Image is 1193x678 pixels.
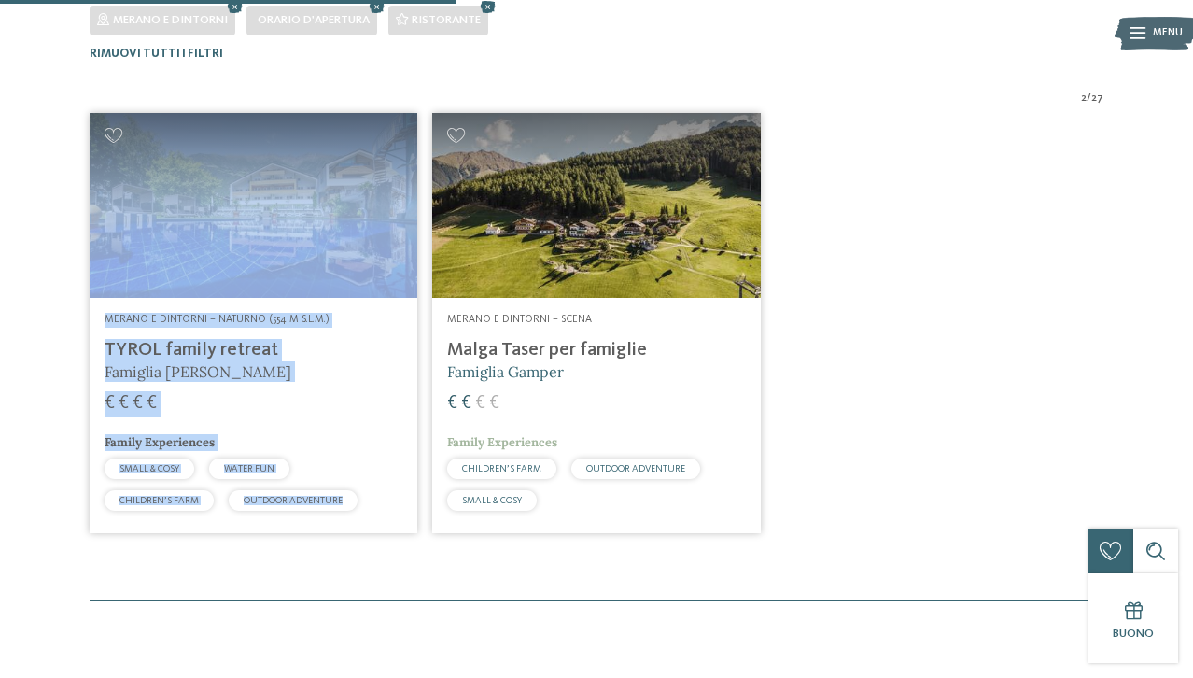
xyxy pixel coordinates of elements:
[461,394,471,413] span: €
[119,464,179,473] span: SMALL & COSY
[224,464,274,473] span: WATER FUN
[90,48,223,60] span: Rimuovi tutti i filtri
[119,496,199,505] span: CHILDREN’S FARM
[462,496,522,505] span: SMALL & COSY
[1113,628,1154,640] span: Buono
[489,394,499,413] span: €
[113,14,228,26] span: Merano e dintorni
[105,339,402,361] h4: TYROL family retreat
[244,496,343,505] span: OUTDOOR ADVENTURE
[90,113,417,532] a: Cercate un hotel per famiglie? Qui troverete solo i migliori! Merano e dintorni – Naturno (554 m ...
[475,394,485,413] span: €
[1081,92,1087,106] span: 2
[447,434,557,450] span: Family Experiences
[586,464,685,473] span: OUTDOOR ADVENTURE
[90,113,417,298] img: Familien Wellness Residence Tyrol ****
[105,394,115,413] span: €
[432,113,760,532] a: Cercate un hotel per famiglie? Qui troverete solo i migliori! Merano e dintorni – Scena Malga Tas...
[1091,92,1103,106] span: 27
[447,362,564,381] span: Famiglia Gamper
[1087,92,1091,106] span: /
[432,113,760,298] img: Cercate un hotel per famiglie? Qui troverete solo i migliori!
[119,394,129,413] span: €
[447,394,457,413] span: €
[147,394,157,413] span: €
[133,394,143,413] span: €
[447,339,745,361] h4: Malga Taser per famiglie
[105,362,291,381] span: Famiglia [PERSON_NAME]
[462,464,541,473] span: CHILDREN’S FARM
[412,14,481,26] span: Ristorante
[1088,573,1178,663] a: Buono
[447,314,592,325] span: Merano e dintorni – Scena
[105,314,330,325] span: Merano e dintorni – Naturno (554 m s.l.m.)
[105,434,215,450] span: Family Experiences
[258,14,370,26] span: Orario d'apertura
